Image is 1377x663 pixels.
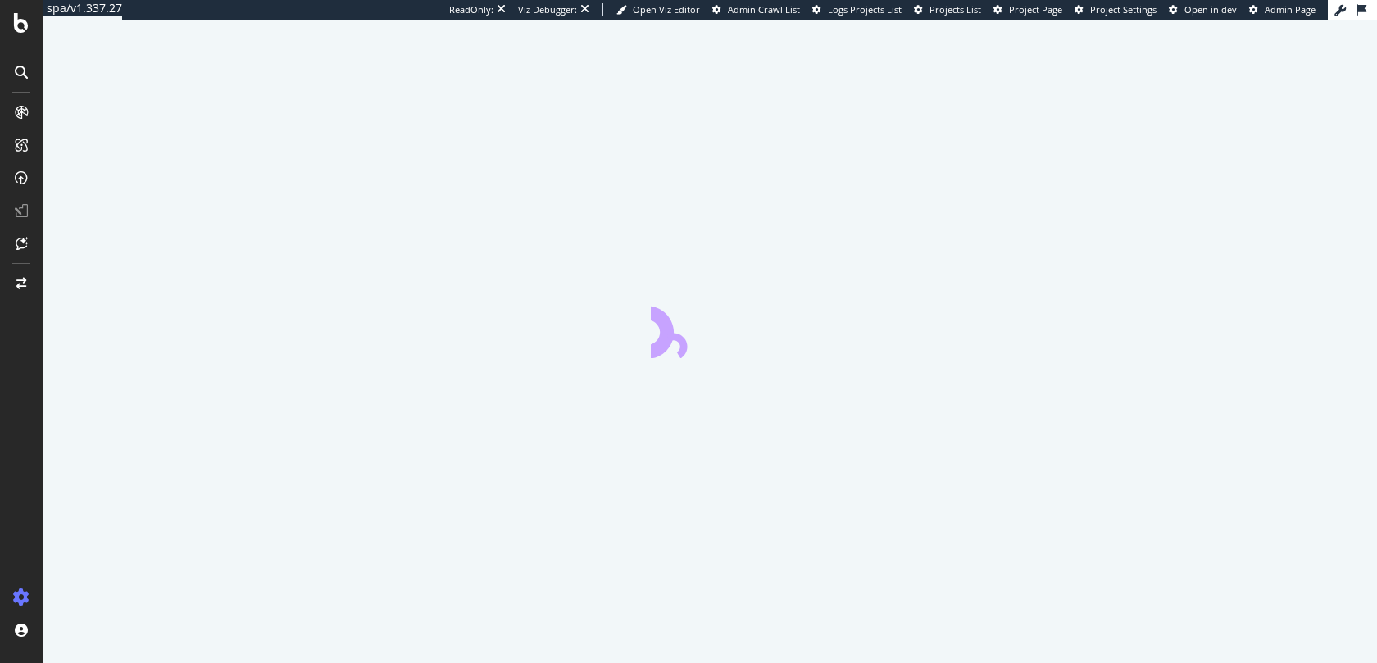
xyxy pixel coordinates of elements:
a: Project Page [993,3,1062,16]
div: ReadOnly: [449,3,493,16]
span: Open Viz Editor [633,3,700,16]
span: Admin Crawl List [728,3,800,16]
a: Logs Projects List [812,3,902,16]
a: Open in dev [1169,3,1237,16]
span: Admin Page [1265,3,1316,16]
span: Project Page [1009,3,1062,16]
span: Open in dev [1184,3,1237,16]
a: Admin Crawl List [712,3,800,16]
span: Projects List [929,3,981,16]
div: animation [651,299,769,358]
a: Open Viz Editor [616,3,700,16]
a: Projects List [914,3,981,16]
a: Admin Page [1249,3,1316,16]
span: Project Settings [1090,3,1157,16]
a: Project Settings [1075,3,1157,16]
span: Logs Projects List [828,3,902,16]
div: Viz Debugger: [518,3,577,16]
